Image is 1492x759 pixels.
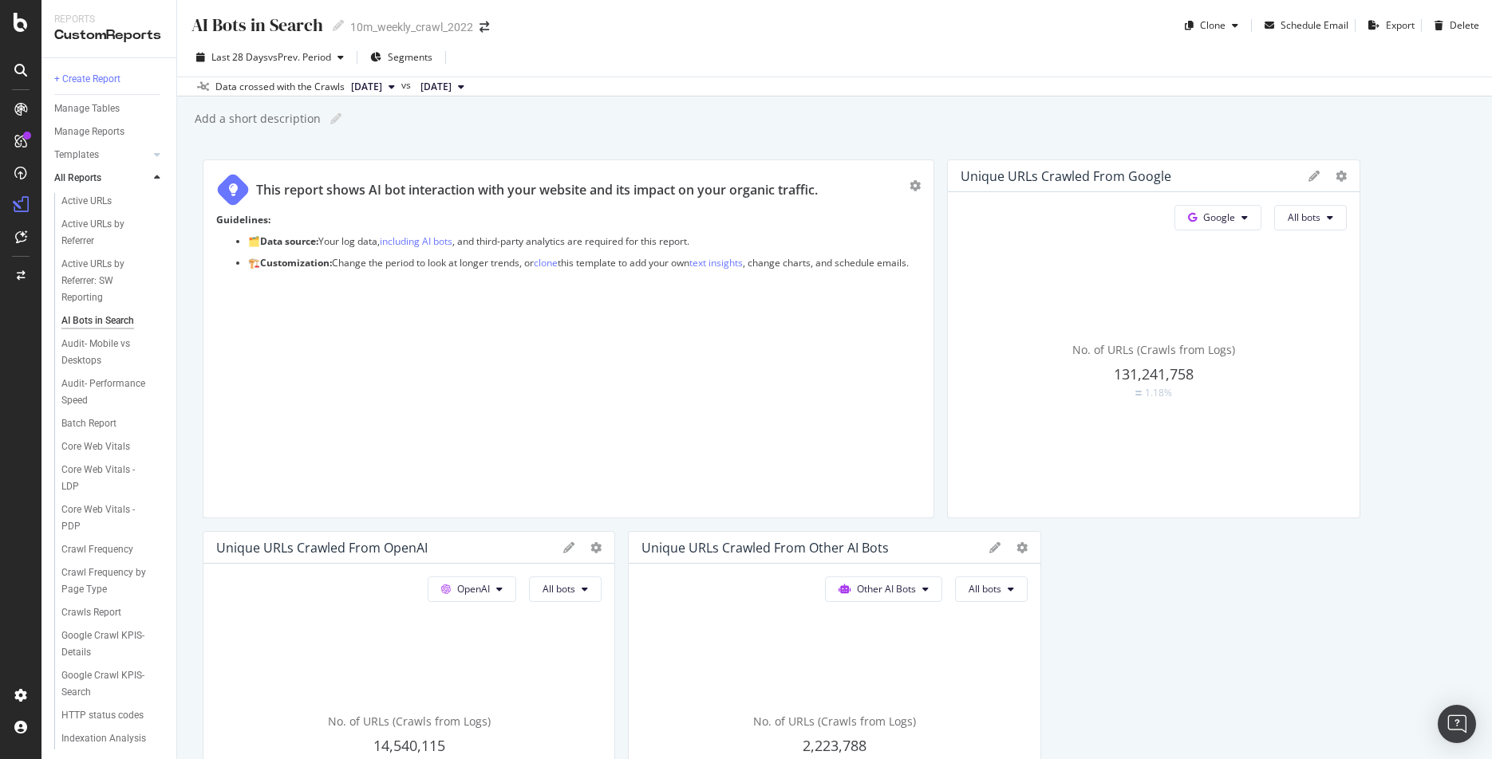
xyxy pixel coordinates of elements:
div: Crawls Report [61,604,121,621]
div: Google Crawl KPIS- Details [61,627,152,661]
div: Core Web Vitals - PDP [61,501,150,535]
span: Other AI Bots [857,582,916,596]
a: Batch Report [61,415,165,432]
button: OpenAI [428,576,516,602]
div: Audit- Mobile vs Desktops [61,336,152,369]
a: Core Web Vitals - LDP [61,462,165,495]
div: AI Bots in Search [61,313,134,329]
span: vs [401,78,414,92]
p: 🏗️ Change the period to look at longer trends, or this template to add your own , change charts, ... [248,256,921,269]
div: Unique URLs Crawled from OpenAI [216,540,428,556]
span: All bots [543,582,575,596]
button: Clone [1178,13,1245,38]
div: Google Crawl KPIS- Search [61,667,152,701]
span: 14,540,115 [373,736,445,755]
div: Unique URLs Crawled from Other AI Bots [641,540,889,556]
span: All bots [969,582,1001,596]
a: Indexation Analysis [61,730,165,747]
a: Core Web Vitals - PDP [61,501,165,535]
a: Crawl Frequency [61,541,165,558]
strong: Customization: [260,256,332,269]
button: All bots [1274,205,1347,230]
p: 🗂️ Your log data, , and third-party analytics are required for this report. [248,234,921,248]
img: Equal [1135,391,1142,395]
div: Active URLs by Referrer: SW Reporting [61,256,156,306]
a: All Reports [54,170,149,187]
span: 2025 Sep. 15th [351,80,382,94]
a: Manage Reports [54,124,165,140]
div: Manage Tables [54,100,120,117]
a: Audit- Performance Speed [61,376,165,409]
div: CustomReports [54,26,164,45]
button: Export [1362,13,1415,38]
a: Google Crawl KPIS- Details [61,627,165,661]
div: This report shows AI bot interaction with your website and its impact on your organic traffic.Gui... [203,159,934,518]
a: + Create Report [54,71,165,88]
div: Active URLs by Referrer [61,216,151,250]
div: Indexation Analysis [61,730,146,747]
a: HTTP status codes [61,707,165,724]
div: Crawl Frequency [61,541,133,558]
div: This report shows AI bot interaction with your website and its impact on your organic traffic. [256,181,818,199]
a: Core Web Vitals [61,438,165,455]
button: [DATE] [414,77,471,96]
div: Data crossed with the Crawls [215,80,345,94]
button: All bots [955,576,1028,602]
span: 131,241,758 [1114,364,1194,383]
div: 1.18% [1145,386,1172,399]
span: 2025 Aug. 19th [420,80,452,94]
a: text insights [689,256,743,269]
div: Open Intercom Messenger [1438,705,1476,743]
a: Active URLs by Referrer [61,216,165,250]
div: Manage Reports [54,124,124,140]
div: Reports [54,13,164,26]
div: Crawl Frequency by Page Type [61,564,154,598]
a: Crawl Frequency by Page Type [61,564,165,598]
span: Google [1203,210,1235,224]
button: Other AI Bots [825,576,942,602]
span: All bots [1288,210,1320,224]
div: Add a short description [193,111,321,127]
div: Clone [1200,18,1226,32]
button: [DATE] [345,77,401,96]
a: clone [534,256,558,269]
div: Batch Report [61,415,116,432]
a: Google Crawl KPIS- Search [61,667,165,701]
div: Audit- Performance Speed [61,376,152,409]
button: Delete [1428,13,1479,38]
span: 2,223,788 [803,736,866,755]
strong: Data source: [260,234,318,248]
div: Core Web Vitals [61,438,130,455]
span: No. of URLs (Crawls from Logs) [328,714,491,729]
div: Schedule Email [1281,18,1348,32]
i: Edit report name [330,113,341,124]
button: Last 28 DaysvsPrev. Period [190,45,350,70]
div: gear [910,180,921,191]
div: Active URLs [61,193,112,210]
div: Delete [1450,18,1479,32]
strong: Guidelines: [216,213,270,226]
a: Active URLs by Referrer: SW Reporting [61,256,165,306]
div: HTTP status codes [61,707,144,724]
a: Active URLs [61,193,165,210]
div: Templates [54,147,99,163]
button: Segments [364,45,439,70]
div: Export [1386,18,1415,32]
div: AI Bots in Search [190,13,323,37]
span: vs Prev. Period [268,50,331,64]
a: Templates [54,147,149,163]
div: arrow-right-arrow-left [480,22,489,33]
div: Unique URLs Crawled from GoogleGoogleAll botsNo. of URLs (Crawls from Logs)131,241,758Equal1.18% [947,159,1360,518]
button: Schedule Email [1258,13,1348,38]
a: Manage Tables [54,100,165,117]
div: 10m_weekly_crawl_2022 [350,19,473,35]
a: AI Bots in Search [61,313,165,329]
button: Google [1174,205,1261,230]
div: Core Web Vitals - LDP [61,462,150,495]
div: + Create Report [54,71,120,88]
span: No. of URLs (Crawls from Logs) [753,714,916,729]
button: All bots [529,576,602,602]
span: No. of URLs (Crawls from Logs) [1072,342,1235,357]
span: OpenAI [457,582,490,596]
i: Edit report name [333,20,344,31]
